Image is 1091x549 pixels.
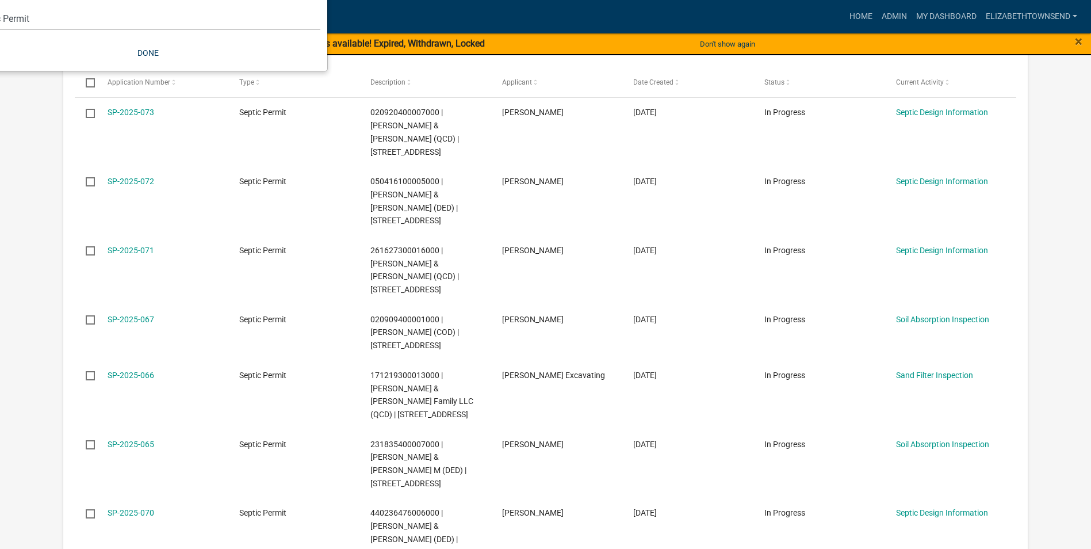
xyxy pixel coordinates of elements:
span: 020920400007000 | Gronau, Dawn & Troy J (QCD) | 14046 30TH AVE [370,108,459,156]
a: Admin [877,6,912,28]
a: Septic Design Information [896,508,988,517]
span: Type [239,78,254,86]
datatable-header-cell: Type [228,69,359,97]
a: SP-2025-070 [108,508,154,517]
button: Close [1075,35,1082,48]
a: SP-2025-067 [108,315,154,324]
span: Date Created [633,78,673,86]
span: Septic Permit [239,108,286,117]
a: My Dashboard [912,6,981,28]
span: Septic Permit [239,315,286,324]
span: Current Activity [896,78,944,86]
a: SP-2025-072 [108,177,154,186]
datatable-header-cell: Description [359,69,491,97]
span: Septic Permit [239,177,286,186]
span: 171219300013000 | Cornelius, William & Kelly Family LLC (QCD) | 30392 150TH ST [370,371,473,419]
span: In Progress [764,315,805,324]
span: 08/08/2025 [633,246,657,255]
span: In Progress [764,508,805,517]
span: 261627300016000 | Trenkamp, Matthew J & Megan J (QCD) | 2291 53RD AVE [370,246,459,294]
span: In Progress [764,246,805,255]
button: Don't show again [695,35,760,54]
a: Septic Design Information [896,177,988,186]
datatable-header-cell: Application Number [97,69,228,97]
a: Home [845,6,877,28]
span: 07/15/2025 [633,315,657,324]
span: Matthew Trenkamp [502,246,564,255]
a: Soil Absorption Inspection [896,315,989,324]
span: Scott Hansen [502,508,564,517]
span: Applicant [502,78,532,86]
datatable-header-cell: Current Activity [885,69,1016,97]
span: In Progress [764,440,805,449]
span: Septic Permit [239,508,286,517]
span: Septic Permit [239,440,286,449]
a: SP-2025-065 [108,440,154,449]
datatable-header-cell: Applicant [491,69,622,97]
span: Status [764,78,784,86]
span: Klocke Excavating [502,371,605,380]
datatable-header-cell: Select [75,69,97,97]
datatable-header-cell: Date Created [622,69,753,97]
a: SP-2025-071 [108,246,154,255]
span: 07/06/2025 [633,508,657,517]
span: Septic Permit [239,371,286,380]
a: SP-2025-073 [108,108,154,117]
strong: New Statuses available! Expired, Withdrawn, Locked [274,38,485,49]
a: SP-2025-066 [108,371,154,380]
span: Application Number [108,78,170,86]
span: 07/10/2025 [633,371,657,380]
span: In Progress [764,371,805,380]
span: 08/20/2025 [633,108,657,117]
a: ElizabethTownsend [981,6,1082,28]
a: Soil Absorption Inspection [896,440,989,449]
span: 08/14/2025 [633,177,657,186]
span: 231835400007000 | Trenkamp, Tyler L & Rachael M (DED) | 28208 HWY 64 [370,440,466,488]
span: 07/09/2025 [633,440,657,449]
a: Septic Design Information [896,246,988,255]
datatable-header-cell: Status [753,69,885,97]
span: Septic Permit [239,246,286,255]
span: In Progress [764,177,805,186]
span: Michael J. Weber [502,177,564,186]
a: Septic Design Information [896,108,988,117]
span: 050416100005000 | Weber, Michael J & Donna M (DED) | 26789 46TH AVE [370,177,458,225]
span: × [1075,33,1082,49]
a: Sand Filter Inspection [896,371,973,380]
span: Tyler Trenkamp [502,440,564,449]
span: Marv McLees [502,315,564,324]
span: Description [370,78,405,86]
span: Troy Gronau [502,108,564,117]
span: In Progress [764,108,805,117]
span: 020909400001000 | Schoenherr, Jennifer L (COD) | 17379 40TH AVE [370,315,459,350]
